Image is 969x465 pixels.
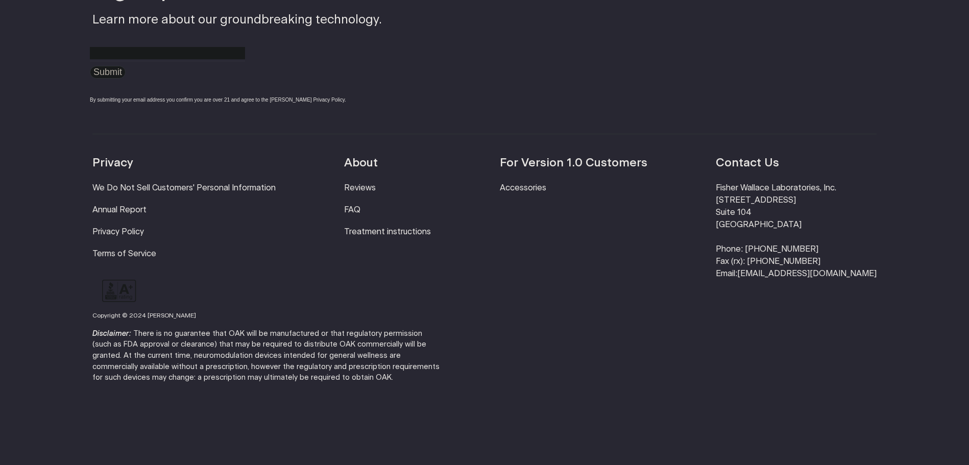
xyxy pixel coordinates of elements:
[344,228,431,236] a: Treatment instructions
[92,157,133,169] strong: Privacy
[92,312,196,319] small: Copyright © 2024 [PERSON_NAME]
[344,157,378,169] strong: About
[344,206,360,214] a: FAQ
[92,330,131,337] strong: Disclaimer:
[90,66,126,79] input: Submit
[716,182,877,280] li: Fisher Wallace Laboratories, Inc. [STREET_ADDRESS] Suite 104 [GEOGRAPHIC_DATA] Phone: [PHONE_NUMB...
[90,96,382,104] div: By submitting your email address you confirm you are over 21 and agree to the [PERSON_NAME] Priva...
[500,157,647,169] strong: For Version 1.0 Customers
[716,157,779,169] strong: Contact Us
[92,206,147,214] a: Annual Report
[92,328,440,383] p: There is no guarantee that OAK will be manufactured or that regulatory permission (such as FDA ap...
[500,184,546,192] a: Accessories
[92,228,144,236] a: Privacy Policy
[92,184,276,192] a: We Do Not Sell Customers' Personal Information
[344,184,376,192] a: Reviews
[92,250,156,258] a: Terms of Service
[737,270,877,278] a: [EMAIL_ADDRESS][DOMAIN_NAME]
